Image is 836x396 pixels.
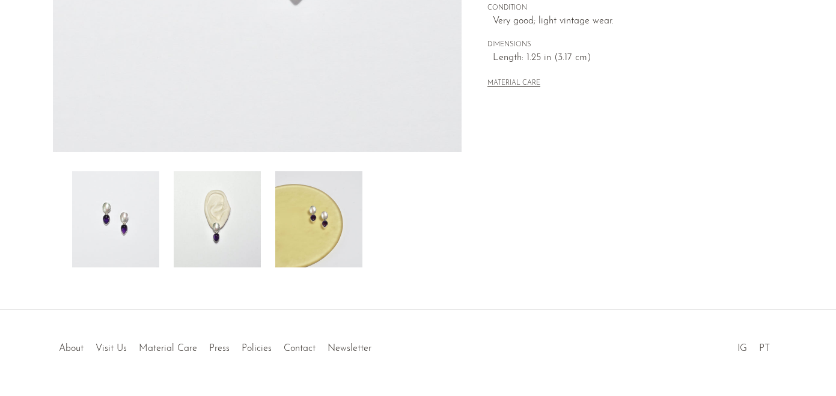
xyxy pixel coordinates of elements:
button: MATERIAL CARE [487,79,540,88]
ul: Social Medias [731,334,776,357]
a: IG [737,344,747,353]
a: Policies [242,344,272,353]
ul: Quick links [53,334,377,357]
img: Amethyst Pearl Earrings [275,171,362,267]
span: Length: 1.25 in (3.17 cm) [493,50,758,66]
a: Visit Us [96,344,127,353]
a: About [59,344,84,353]
img: Amethyst Pearl Earrings [174,171,261,267]
a: Contact [284,344,316,353]
span: Very good; light vintage wear. [493,14,758,29]
span: CONDITION [487,3,758,14]
img: Amethyst Pearl Earrings [72,171,159,267]
a: Press [209,344,230,353]
span: DIMENSIONS [487,40,758,50]
a: Material Care [139,344,197,353]
a: PT [759,344,770,353]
